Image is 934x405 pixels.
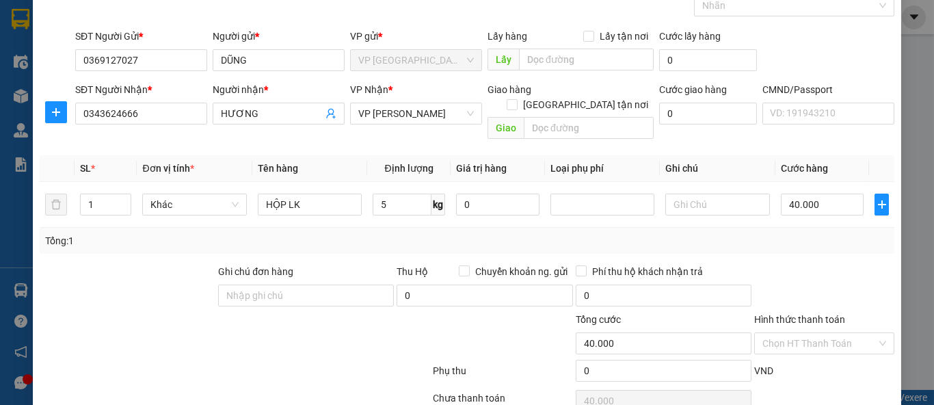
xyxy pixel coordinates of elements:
[524,117,654,139] input: Dọc đường
[431,194,445,215] span: kg
[519,49,654,70] input: Dọc đường
[150,194,238,215] span: Khác
[397,266,428,277] span: Thu Hộ
[17,17,120,86] img: logo.jpg
[258,163,298,174] span: Tên hàng
[470,264,573,279] span: Chuyển khoản ng. gửi
[594,29,654,44] span: Lấy tận nơi
[456,163,507,174] span: Giá trị hàng
[350,29,482,44] div: VP gửi
[659,31,721,42] label: Cước lấy hàng
[45,194,67,215] button: delete
[488,117,524,139] span: Giao
[875,194,889,215] button: plus
[518,97,654,112] span: [GEOGRAPHIC_DATA] tận nơi
[80,163,91,174] span: SL
[75,29,207,44] div: SĐT Người Gửi
[325,108,336,119] span: user-add
[659,103,757,125] input: Cước giao hàng
[142,163,194,174] span: Đơn vị tính
[659,49,757,71] input: Cước lấy hàng
[46,107,66,118] span: plus
[385,163,433,174] span: Định lượng
[659,84,727,95] label: Cước giao hàng
[762,82,894,97] div: CMND/Passport
[213,29,345,44] div: Người gửi
[218,266,293,277] label: Ghi chú đơn hàng
[45,233,362,248] div: Tổng: 1
[665,194,769,215] input: Ghi Chú
[350,84,388,95] span: VP Nhận
[128,34,572,51] li: 271 - [PERSON_NAME] - [GEOGRAPHIC_DATA] - [GEOGRAPHIC_DATA]
[488,31,527,42] span: Lấy hàng
[456,194,539,215] input: 0
[17,93,204,139] b: GỬI : VP [GEOGRAPHIC_DATA]
[660,155,775,182] th: Ghi chú
[75,82,207,97] div: SĐT Người Nhận
[213,82,345,97] div: Người nhận
[218,285,394,306] input: Ghi chú đơn hàng
[358,50,474,70] span: VP Bắc Sơn
[488,84,531,95] span: Giao hàng
[754,314,845,325] label: Hình thức thanh toán
[781,163,828,174] span: Cước hàng
[587,264,708,279] span: Phí thu hộ khách nhận trả
[358,103,474,124] span: VP Nguyễn Trãi
[754,365,773,376] span: VND
[45,101,67,123] button: plus
[875,199,888,210] span: plus
[431,363,574,387] div: Phụ thu
[488,49,519,70] span: Lấy
[576,314,621,325] span: Tổng cước
[545,155,660,182] th: Loại phụ phí
[258,194,362,215] input: VD: Bàn, Ghế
